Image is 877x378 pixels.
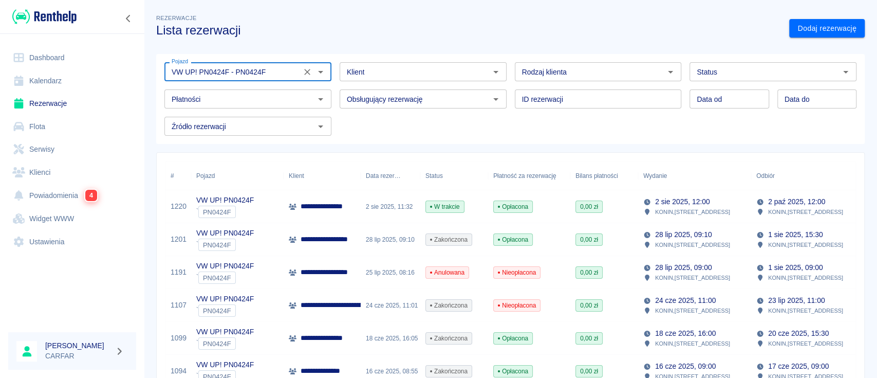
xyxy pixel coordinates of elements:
p: 2 paź 2025, 12:00 [768,196,825,207]
button: Sort [667,169,681,183]
div: ` [196,337,254,350]
div: Klient [284,161,361,190]
p: 16 cze 2025, 09:00 [655,361,716,372]
span: PN0424F [199,208,235,216]
span: PN0424F [199,340,235,348]
button: Wyczyść [300,65,314,79]
span: Rezerwacje [156,15,196,21]
button: Otwórz [838,65,853,79]
p: KONIN , [STREET_ADDRESS] [768,273,843,282]
div: Odbiór [751,161,864,190]
span: Opłacona [494,367,532,376]
span: PN0424F [199,241,235,249]
a: Renthelp logo [8,8,77,25]
p: 18 cze 2025, 16:00 [655,328,716,339]
input: DD.MM.YYYY [777,89,856,109]
a: Powiadomienia4 [8,184,136,207]
p: VW UP! PN0424F [196,359,254,370]
p: 24 cze 2025, 11:00 [655,295,716,306]
span: Zakończona [426,235,472,244]
span: Nieopłacona [494,268,540,277]
p: 28 lip 2025, 09:00 [655,262,712,273]
span: PN0424F [199,307,235,315]
div: 24 cze 2025, 11:01 [361,289,420,322]
div: ` [196,272,254,284]
label: Pojazd [172,58,188,65]
p: 20 cze 2025, 15:30 [768,328,829,339]
h3: Lista rezerwacji [156,23,781,38]
div: 18 cze 2025, 16:05 [361,322,420,355]
p: CARFAR [45,351,111,362]
div: Data rezerwacji [366,161,401,190]
a: Widget WWW [8,207,136,230]
p: 1 sie 2025, 15:30 [768,229,823,240]
span: 0,00 zł [576,235,602,244]
button: Otwórz [313,119,328,134]
span: 0,00 zł [576,334,602,343]
span: Zakończona [426,301,472,310]
a: 1099 [171,333,186,344]
div: Pojazd [196,161,215,190]
a: Dodaj rezerwację [789,19,865,38]
div: 25 lip 2025, 08:16 [361,256,420,289]
p: 23 lip 2025, 11:00 [768,295,825,306]
button: Otwórz [313,65,328,79]
button: Sort [401,169,415,183]
a: Kalendarz [8,69,136,93]
span: 0,00 zł [576,202,602,211]
button: Otwórz [489,92,503,106]
p: VW UP! PN0424F [196,228,254,239]
a: Dashboard [8,46,136,69]
span: Opłacona [494,235,532,244]
button: Otwórz [313,92,328,106]
a: Ustawienia [8,230,136,254]
div: ` [196,239,254,251]
span: Nieopłacona [494,301,540,310]
p: KONIN , [STREET_ADDRESS] [768,207,843,217]
span: 0,00 zł [576,301,602,310]
span: Opłacona [494,334,532,343]
p: KONIN , [STREET_ADDRESS] [768,240,843,249]
div: ` [196,304,254,317]
span: Zakończona [426,367,472,376]
div: 28 lip 2025, 09:10 [361,223,420,256]
div: Klient [289,161,304,190]
div: Wydanie [638,161,751,190]
div: Status [420,161,488,190]
span: PN0424F [199,274,235,282]
span: Opłacona [494,202,532,211]
a: Serwisy [8,138,136,161]
a: Klienci [8,161,136,184]
div: # [171,161,174,190]
a: 1220 [171,201,186,212]
img: Renthelp logo [12,8,77,25]
p: 2 sie 2025, 12:00 [655,196,710,207]
button: Sort [775,169,789,183]
h6: [PERSON_NAME] [45,340,111,351]
a: 1191 [171,267,186,278]
div: Odbiór [756,161,775,190]
p: KONIN , [STREET_ADDRESS] [655,306,730,315]
a: 1201 [171,234,186,245]
span: 0,00 zł [576,367,602,376]
span: W trakcie [426,202,464,211]
button: Zwiń nawigację [121,12,136,25]
p: KONIN , [STREET_ADDRESS] [768,306,843,315]
a: 1094 [171,366,186,376]
p: KONIN , [STREET_ADDRESS] [655,339,730,348]
p: 17 cze 2025, 09:00 [768,361,829,372]
span: 4 [85,189,98,201]
input: DD.MM.YYYY [689,89,769,109]
p: VW UP! PN0424F [196,261,254,272]
button: Otwórz [663,65,678,79]
div: Data rezerwacji [361,161,420,190]
div: Bilans płatności [570,161,638,190]
div: Bilans płatności [575,161,618,190]
p: KONIN , [STREET_ADDRESS] [655,240,730,249]
p: 1 sie 2025, 09:00 [768,262,823,273]
div: # [165,161,191,190]
div: Płatność za rezerwację [488,161,570,190]
button: Otwórz [489,65,503,79]
span: Anulowana [426,268,469,277]
div: Status [425,161,443,190]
